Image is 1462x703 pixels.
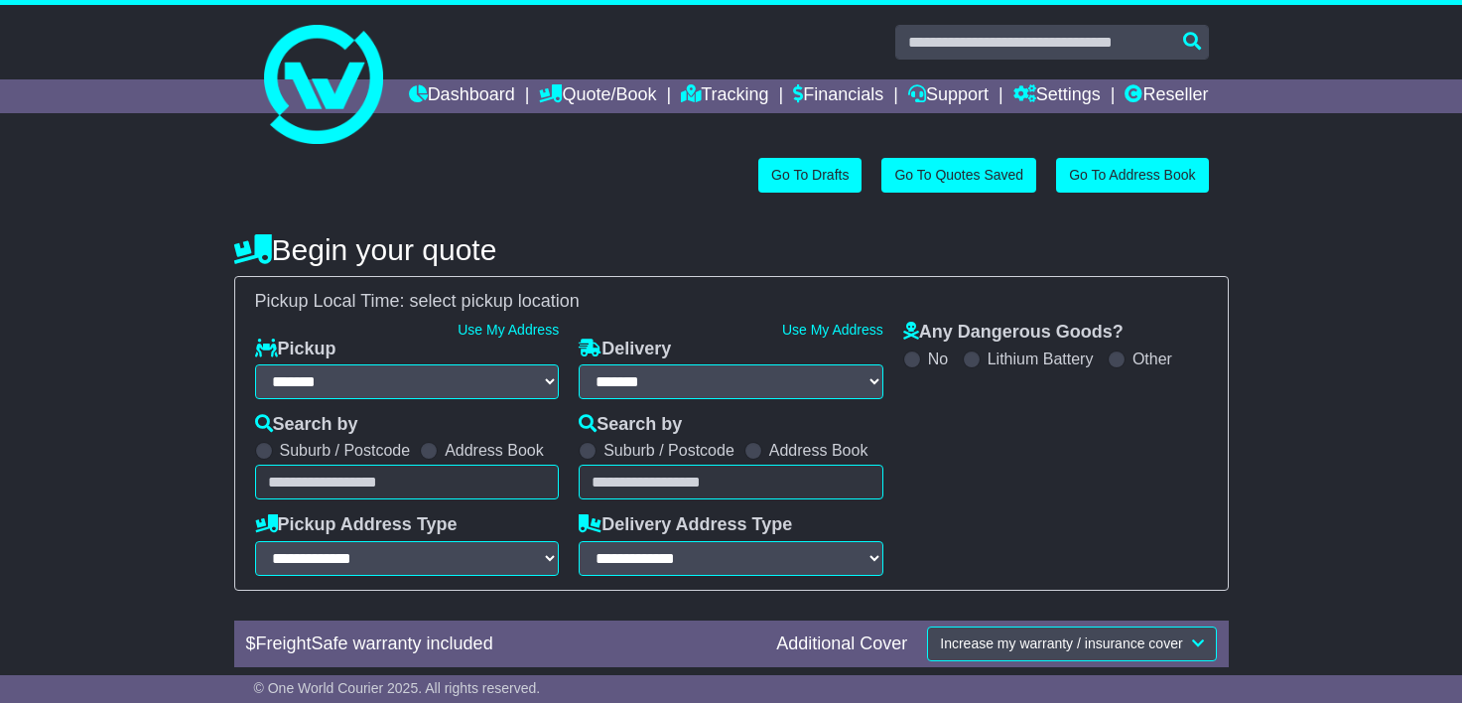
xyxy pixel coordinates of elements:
[927,627,1216,661] button: Increase my warranty / insurance cover
[766,633,917,655] div: Additional Cover
[1132,350,1172,368] label: Other
[409,79,515,113] a: Dashboard
[903,322,1124,344] label: Any Dangerous Goods?
[603,441,734,460] label: Suburb / Postcode
[758,158,862,193] a: Go To Drafts
[254,680,541,696] span: © One World Courier 2025. All rights reserved.
[255,339,336,360] label: Pickup
[769,441,868,460] label: Address Book
[579,339,671,360] label: Delivery
[782,322,883,338] a: Use My Address
[988,350,1094,368] label: Lithium Battery
[681,79,768,113] a: Tracking
[1056,158,1208,193] a: Go To Address Book
[928,350,948,368] label: No
[908,79,989,113] a: Support
[1013,79,1101,113] a: Settings
[1125,79,1208,113] a: Reseller
[579,414,682,436] label: Search by
[539,79,656,113] a: Quote/Book
[245,291,1218,313] div: Pickup Local Time:
[881,158,1036,193] a: Go To Quotes Saved
[255,514,458,536] label: Pickup Address Type
[255,414,358,436] label: Search by
[793,79,883,113] a: Financials
[458,322,559,338] a: Use My Address
[280,441,411,460] label: Suburb / Postcode
[940,635,1182,651] span: Increase my warranty / insurance cover
[234,233,1229,266] h4: Begin your quote
[410,291,580,311] span: select pickup location
[445,441,544,460] label: Address Book
[236,633,767,655] div: $ FreightSafe warranty included
[579,514,792,536] label: Delivery Address Type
